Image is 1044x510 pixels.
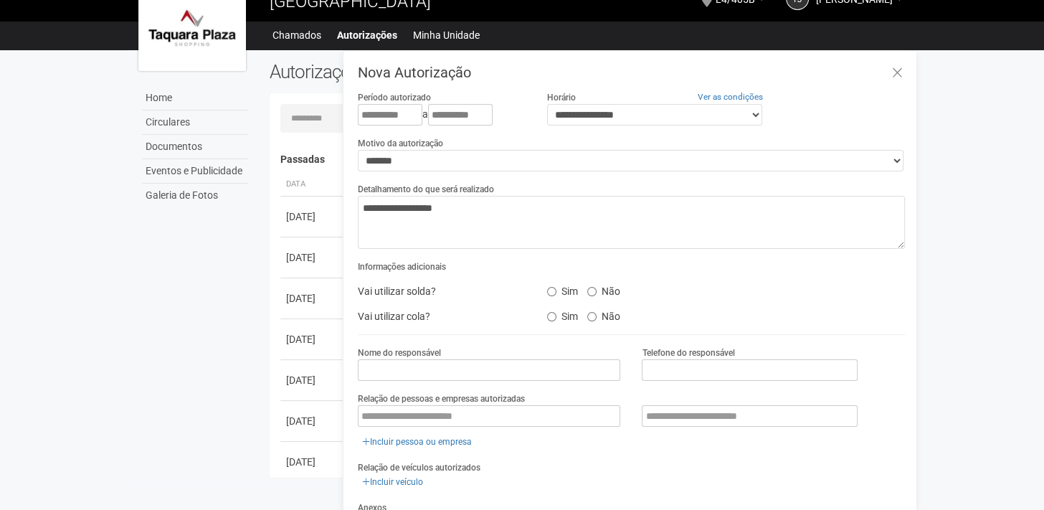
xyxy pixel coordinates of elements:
a: Minha Unidade [413,25,480,45]
a: Chamados [272,25,321,45]
input: Sim [547,312,556,321]
label: Informações adicionais [358,260,446,273]
label: Detalhamento do que será realizado [358,183,494,196]
a: Galeria de Fotos [142,184,248,207]
label: Relação de pessoas e empresas autorizadas [358,392,525,405]
div: [DATE] [286,455,339,469]
h4: Passadas [280,154,895,165]
label: Horário [547,91,576,104]
a: Home [142,86,248,110]
div: [DATE] [286,250,339,265]
a: Eventos e Publicidade [142,159,248,184]
a: Circulares [142,110,248,135]
label: Sim [547,280,578,298]
a: Incluir pessoa ou empresa [358,434,476,450]
input: Não [587,312,597,321]
label: Período autorizado [358,91,431,104]
label: Relação de veículos autorizados [358,461,480,474]
div: [DATE] [286,291,339,306]
input: Sim [547,287,556,296]
label: Sim [547,306,578,323]
a: Ver as condições [698,92,763,102]
div: [DATE] [286,332,339,346]
div: a [358,104,526,126]
div: [DATE] [286,373,339,387]
th: Data [280,173,345,197]
input: Não [587,287,597,296]
div: [DATE] [286,414,339,428]
label: Não [587,306,620,323]
a: Autorizações [337,25,397,45]
label: Telefone do responsável [642,346,734,359]
h2: Autorizações [270,61,576,82]
label: Nome do responsável [358,346,441,359]
label: Motivo da autorização [358,137,443,150]
h3: Nova Autorização [358,65,905,80]
a: Incluir veículo [358,474,427,490]
label: Não [587,280,620,298]
div: Vai utilizar solda? [347,280,536,302]
a: Documentos [142,135,248,159]
div: Vai utilizar cola? [347,306,536,327]
div: [DATE] [286,209,339,224]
